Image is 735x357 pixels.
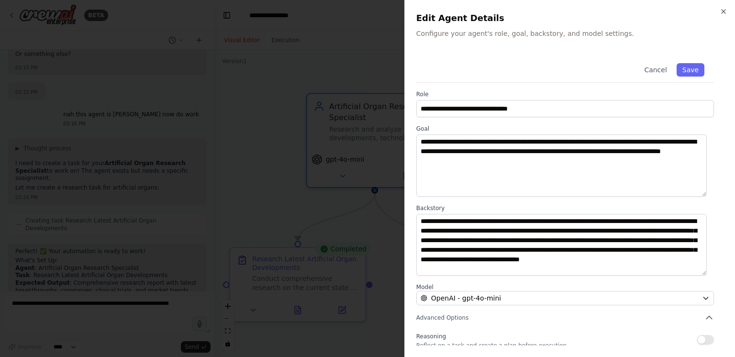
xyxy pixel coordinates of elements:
[416,11,724,25] h2: Edit Agent Details
[416,125,714,133] label: Goal
[416,90,714,98] label: Role
[416,313,714,323] button: Advanced Options
[416,204,714,212] label: Backstory
[638,63,672,77] button: Cancel
[416,342,567,349] p: Reflect on a task and create a plan before execution
[677,63,704,77] button: Save
[416,291,714,305] button: OpenAI - gpt-4o-mini
[416,333,446,340] span: Reasoning
[431,293,501,303] span: OpenAI - gpt-4o-mini
[416,29,724,38] p: Configure your agent's role, goal, backstory, and model settings.
[416,283,714,291] label: Model
[416,314,468,322] span: Advanced Options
